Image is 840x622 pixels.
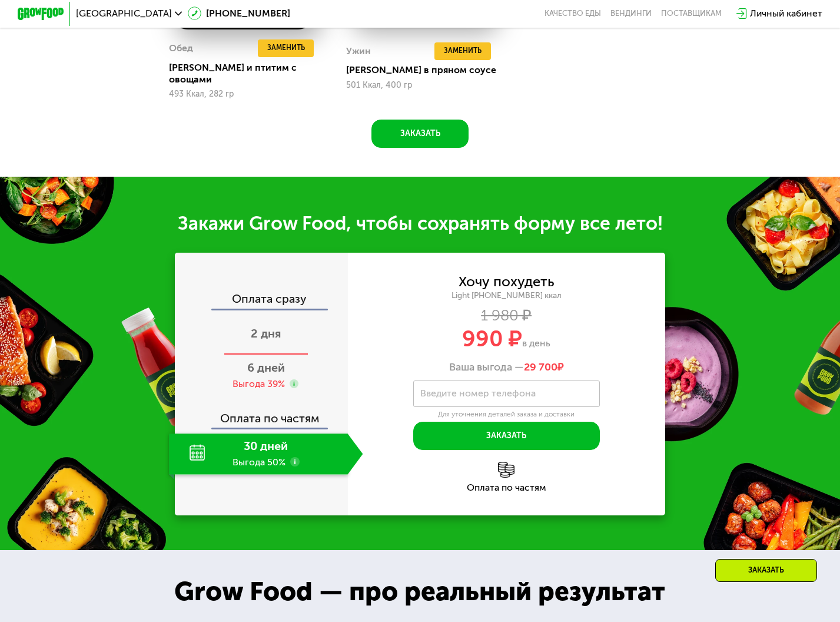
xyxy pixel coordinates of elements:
[348,309,665,322] div: 1 980 ₽
[267,42,305,54] span: Заменить
[233,378,285,391] div: Выгода 39%
[155,572,685,612] div: Grow Food — про реальный результат
[420,391,536,397] label: Введите номер телефона
[524,361,564,374] span: ₽
[444,45,482,57] span: Заменить
[750,6,822,21] div: Личный кабинет
[348,483,665,492] div: Оплата по частям
[169,62,326,85] div: [PERSON_NAME] и птитим с овощами
[348,290,665,301] div: Light [PHONE_NUMBER] ккал
[258,39,314,57] button: Заменить
[522,338,550,349] span: в день
[76,9,172,18] span: [GEOGRAPHIC_DATA]
[715,559,817,582] div: Заказать
[544,9,601,18] a: Качество еды
[247,360,285,375] span: 6 дней
[459,276,555,289] div: Хочу похудеть
[188,6,291,21] a: [PHONE_NUMBER]
[346,64,503,76] div: [PERSON_NAME] в пряном соусе
[413,410,600,419] div: Для уточнения деталей заказа и доставки
[346,81,494,90] div: 501 Ккал, 400 гр
[661,9,722,18] div: поставщикам
[346,42,371,60] div: Ужин
[524,360,557,373] span: 29 700
[176,293,347,309] div: Оплата сразу
[462,326,522,352] span: 990 ₽
[169,90,317,99] div: 493 Ккал, 282 гр
[434,42,491,60] button: Заменить
[251,326,281,340] span: 2 дня
[413,422,600,450] button: Заказать
[371,120,469,148] button: Заказать
[169,39,193,57] div: Обед
[610,9,652,18] a: Вендинги
[176,401,347,428] div: Оплата по частям
[498,462,514,478] img: l6xcnZfty9opOoJh.png
[348,361,665,374] div: Ваша выгода —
